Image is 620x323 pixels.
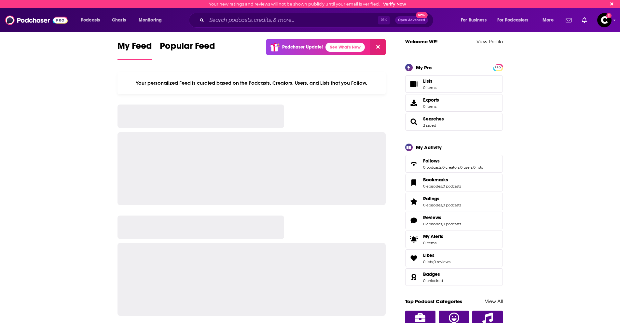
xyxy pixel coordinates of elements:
[416,144,442,150] div: My Activity
[423,165,442,170] a: 0 podcasts
[543,16,554,25] span: More
[423,177,448,183] span: Bookmarks
[434,260,450,264] a: 0 reviews
[405,193,503,210] span: Ratings
[423,184,442,189] a: 0 episodes
[423,177,461,183] a: Bookmarks
[416,12,428,18] span: New
[423,271,440,277] span: Badges
[405,249,503,267] span: Likes
[443,184,461,189] a: 0 podcasts
[398,19,425,22] span: Open Advanced
[423,278,443,283] a: 0 unlocked
[282,44,323,50] p: Podchaser Update!
[423,104,439,109] span: 0 items
[423,158,483,164] a: Follows
[461,16,487,25] span: For Business
[456,15,495,25] button: open menu
[117,40,152,60] a: My Feed
[112,16,126,25] span: Charts
[423,215,461,220] a: Reviews
[423,203,442,207] a: 0 episodes
[476,38,503,45] a: View Profile
[405,212,503,229] span: Reviews
[325,43,365,52] a: See What's New
[442,203,443,207] span: ,
[108,15,130,25] a: Charts
[423,116,444,122] a: Searches
[407,98,420,107] span: Exports
[423,97,439,103] span: Exports
[442,165,442,170] span: ,
[597,13,612,27] button: Show profile menu
[493,15,538,25] button: open menu
[405,298,462,304] a: Top Podcast Categories
[423,78,436,84] span: Lists
[407,159,420,168] a: Follows
[563,15,574,26] a: Show notifications dropdown
[117,72,386,94] div: Your personalized Feed is curated based on the Podcasts, Creators, Users, and Lists that you Follow.
[597,13,612,27] img: User Profile
[407,216,420,225] a: Reviews
[81,16,100,25] span: Podcasts
[407,273,420,282] a: Badges
[579,15,589,26] a: Show notifications dropdown
[473,165,483,170] a: 0 lists
[195,13,440,28] div: Search podcasts, credits, & more...
[405,268,503,286] span: Badges
[442,222,443,226] span: ,
[405,94,503,112] a: Exports
[485,298,503,304] a: View All
[442,165,460,170] a: 0 creators
[423,252,434,258] span: Likes
[460,165,460,170] span: ,
[423,260,433,264] a: 0 lists
[423,271,443,277] a: Badges
[433,260,434,264] span: ,
[606,13,612,18] svg: Email not verified
[423,196,439,202] span: Ratings
[423,222,442,226] a: 0 episodes
[405,231,503,248] a: My Alerts
[407,79,420,89] span: Lists
[405,75,503,93] a: Lists
[207,15,378,25] input: Search podcasts, credits, & more...
[423,215,441,220] span: Reviews
[423,78,433,84] span: Lists
[139,16,162,25] span: Monitoring
[160,40,215,60] a: Popular Feed
[134,15,170,25] button: open menu
[405,155,503,173] span: Follows
[405,113,503,131] span: Searches
[423,158,440,164] span: Follows
[597,13,612,27] span: Logged in as WE_Codeword
[407,254,420,263] a: Likes
[209,2,406,7] div: Your new ratings and reviews will not be shown publicly until your email is verified.
[423,233,443,239] span: My Alerts
[423,196,461,202] a: Ratings
[538,15,562,25] button: open menu
[383,2,406,7] a: Verify Now
[405,174,503,191] span: Bookmarks
[494,64,502,69] a: PRO
[405,38,438,45] a: Welcome WE!
[407,117,420,126] a: Searches
[442,184,443,189] span: ,
[460,165,473,170] a: 0 users
[416,64,432,71] div: My Pro
[5,14,68,26] img: Podchaser - Follow, Share and Rate Podcasts
[407,235,420,244] span: My Alerts
[407,197,420,206] a: Ratings
[407,178,420,187] a: Bookmarks
[395,16,428,24] button: Open AdvancedNew
[423,85,436,90] span: 0 items
[443,203,461,207] a: 0 podcasts
[423,123,436,128] a: 3 saved
[117,40,152,55] span: My Feed
[378,16,390,24] span: ⌘ K
[160,40,215,55] span: Popular Feed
